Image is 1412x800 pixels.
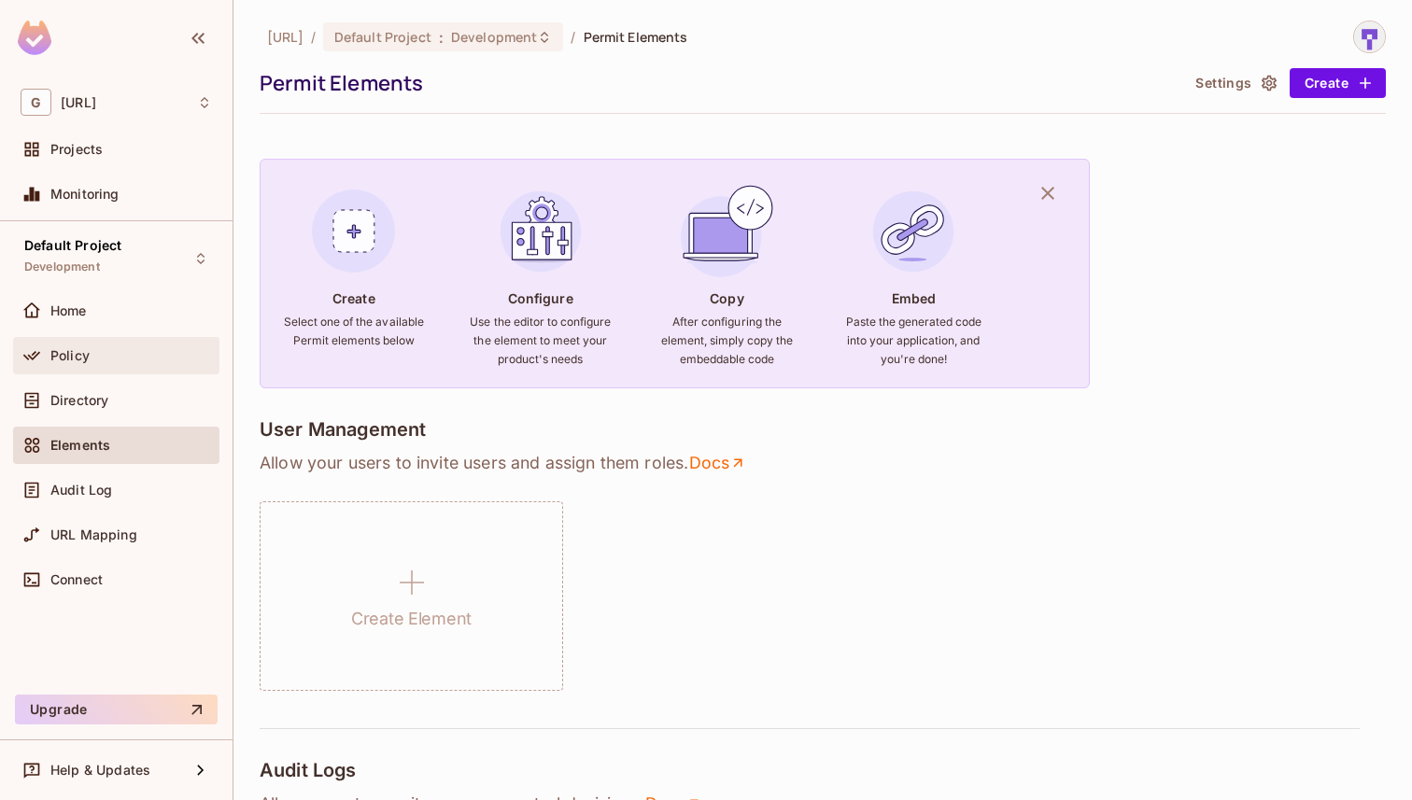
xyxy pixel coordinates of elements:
img: Copy Element [676,181,777,282]
img: SReyMgAAAABJRU5ErkJggg== [18,21,51,55]
span: Audit Log [50,483,112,498]
button: Upgrade [15,695,218,724]
span: Development [24,260,100,274]
img: Create Element [304,181,404,282]
span: Elements [50,438,110,453]
li: / [571,28,575,46]
span: the active workspace [267,28,304,46]
h4: Embed [892,289,937,307]
span: URL Mapping [50,527,137,542]
h4: Configure [508,289,573,307]
a: Docs [688,452,747,474]
h4: Create [332,289,375,307]
h6: After configuring the element, simply copy the embeddable code [656,313,798,369]
div: Permit Elements [260,69,1179,97]
span: Default Project [334,28,431,46]
h1: Create Element [351,605,472,633]
span: Home [50,303,87,318]
button: Settings [1188,68,1281,98]
h4: User Management [260,418,426,441]
img: Embed Element [863,181,964,282]
span: Help & Updates [50,763,150,778]
span: Directory [50,393,108,408]
span: Connect [50,572,103,587]
button: Create [1290,68,1386,98]
span: G [21,89,51,116]
h4: Copy [710,289,743,307]
span: Workspace: genworx.ai [61,95,96,110]
img: Configure Element [490,181,591,282]
p: Allow your users to invite users and assign them roles . [260,452,1386,474]
h6: Paste the generated code into your application, and you're done! [842,313,984,369]
h4: Audit Logs [260,759,357,781]
span: Policy [50,348,90,363]
span: : [438,30,445,45]
img: sharmila@genworx.ai [1354,21,1385,52]
h6: Select one of the available Permit elements below [283,313,425,350]
span: Development [451,28,537,46]
span: Projects [50,142,103,157]
span: Monitoring [50,187,120,202]
h6: Use the editor to configure the element to meet your product's needs [470,313,612,369]
li: / [311,28,316,46]
span: Default Project [24,238,121,253]
span: Permit Elements [584,28,688,46]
